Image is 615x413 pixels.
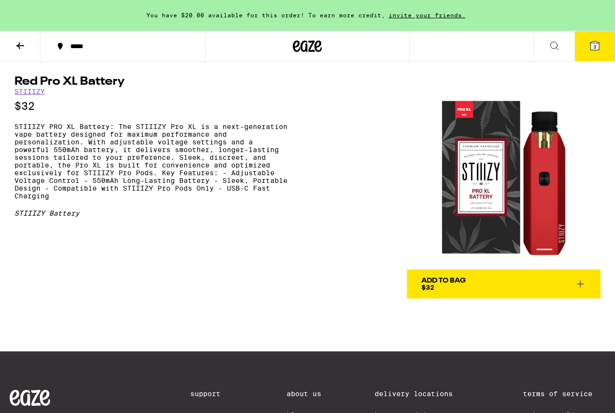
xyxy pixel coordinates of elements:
[287,390,321,398] a: About Us
[14,209,292,217] div: STIIIZY Battery
[385,12,469,18] span: invite your friends.
[523,390,605,398] a: Terms of Service
[421,284,434,291] span: $32
[421,277,466,284] div: Add To Bag
[146,12,385,18] span: You have $20.00 available for this order! To earn more credit,
[593,44,596,50] span: 3
[407,270,601,298] button: Add To Bag$32
[375,390,470,398] a: Delivery Locations
[14,123,292,200] p: STIIIZY PRO XL Battery: The STIIIZY Pro XL is a next-generation vape battery designed for maximum...
[407,76,601,270] img: STIIIZY - Red Pro XL Battery
[190,390,234,398] a: Support
[14,76,292,88] h1: Red Pro XL Battery
[14,88,45,95] a: STIIIZY
[575,31,615,61] button: 3
[14,100,292,112] p: $32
